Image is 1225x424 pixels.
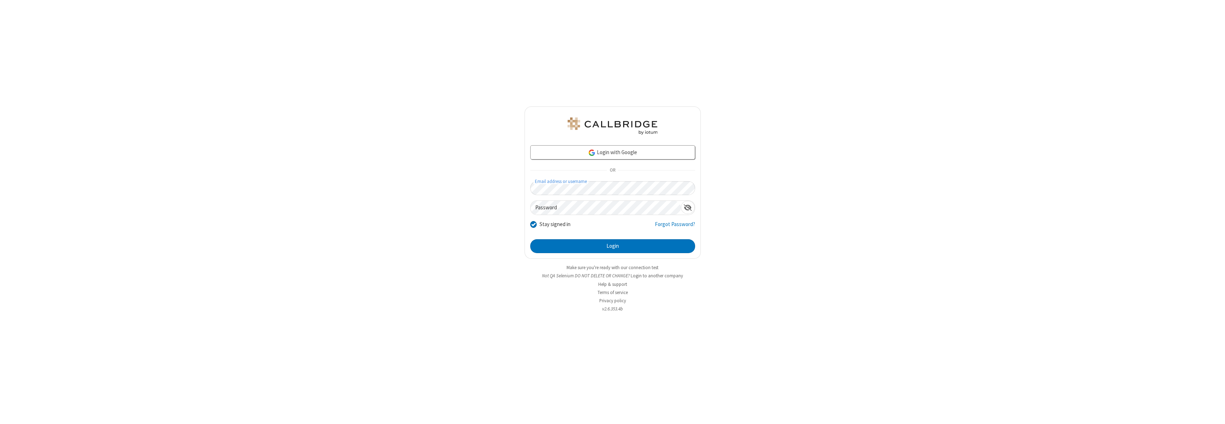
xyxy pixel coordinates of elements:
li: Not QA Selenium DO NOT DELETE OR CHANGE? [525,272,701,279]
label: Stay signed in [539,220,570,229]
img: google-icon.png [588,149,596,157]
a: Make sure you're ready with our connection test [567,265,658,271]
img: QA Selenium DO NOT DELETE OR CHANGE [566,117,659,135]
a: Login with Google [530,145,695,159]
span: OR [607,166,618,176]
div: Show password [681,201,695,214]
li: v2.6.353.4b [525,305,701,312]
button: Login to another company [631,272,683,279]
a: Help & support [598,281,627,287]
input: Password [531,201,681,215]
a: Privacy policy [599,298,626,304]
a: Forgot Password? [655,220,695,234]
input: Email address or username [530,181,695,195]
button: Login [530,239,695,253]
a: Terms of service [598,289,628,295]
